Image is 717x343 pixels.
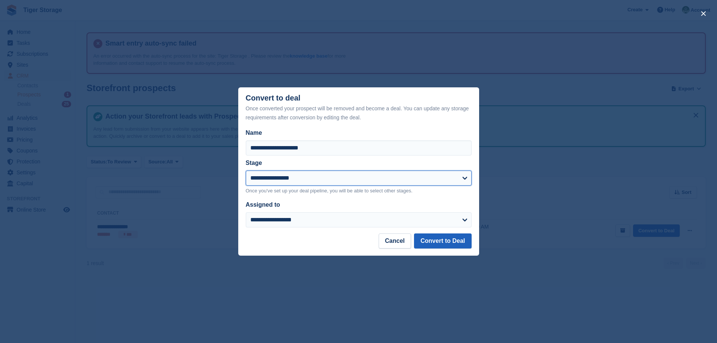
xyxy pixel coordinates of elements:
label: Assigned to [246,201,280,208]
label: Stage [246,160,262,166]
div: Convert to deal [246,94,472,122]
button: Cancel [379,233,411,248]
button: Convert to Deal [414,233,471,248]
p: Once you've set up your deal pipeline, you will be able to select other stages. [246,187,472,195]
div: Once converted your prospect will be removed and become a deal. You can update any storage requir... [246,104,472,122]
button: close [697,8,709,20]
label: Name [246,128,472,137]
